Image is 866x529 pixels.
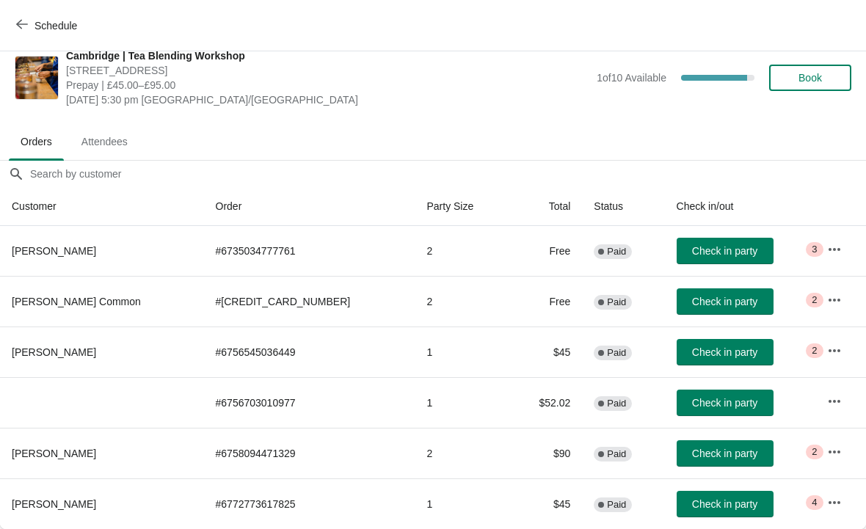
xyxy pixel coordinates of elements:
[415,478,509,529] td: 1
[607,246,626,258] span: Paid
[607,398,626,409] span: Paid
[12,346,96,358] span: [PERSON_NAME]
[415,326,509,377] td: 1
[509,428,582,478] td: $90
[509,226,582,276] td: Free
[204,226,415,276] td: # 6735034777761
[509,377,582,428] td: $52.02
[70,128,139,155] span: Attendees
[677,339,774,365] button: Check in party
[415,428,509,478] td: 2
[607,347,626,359] span: Paid
[415,377,509,428] td: 1
[582,187,664,226] th: Status
[12,245,96,257] span: [PERSON_NAME]
[692,346,757,358] span: Check in party
[509,187,582,226] th: Total
[15,56,58,99] img: Cambridge | Tea Blending Workshop
[812,446,817,458] span: 2
[798,72,822,84] span: Book
[677,288,774,315] button: Check in party
[415,276,509,326] td: 2
[692,296,757,307] span: Check in party
[415,187,509,226] th: Party Size
[9,128,64,155] span: Orders
[769,65,851,91] button: Book
[204,326,415,377] td: # 6756545036449
[509,326,582,377] td: $45
[812,497,817,508] span: 4
[204,428,415,478] td: # 6758094471329
[66,48,589,63] span: Cambridge | Tea Blending Workshop
[509,478,582,529] td: $45
[677,440,774,467] button: Check in party
[66,78,589,92] span: Prepay | £45.00–£95.00
[204,377,415,428] td: # 6756703010977
[677,491,774,517] button: Check in party
[812,294,817,306] span: 2
[692,245,757,257] span: Check in party
[7,12,89,39] button: Schedule
[34,20,77,32] span: Schedule
[812,345,817,357] span: 2
[607,448,626,460] span: Paid
[692,448,757,459] span: Check in party
[12,448,96,459] span: [PERSON_NAME]
[607,296,626,308] span: Paid
[509,276,582,326] td: Free
[597,72,666,84] span: 1 of 10 Available
[12,296,141,307] span: [PERSON_NAME] Common
[607,499,626,511] span: Paid
[415,226,509,276] td: 2
[677,238,774,264] button: Check in party
[204,187,415,226] th: Order
[692,498,757,510] span: Check in party
[66,92,589,107] span: [DATE] 5:30 pm [GEOGRAPHIC_DATA]/[GEOGRAPHIC_DATA]
[204,276,415,326] td: # [CREDIT_CARD_NUMBER]
[204,478,415,529] td: # 6772773617825
[29,161,866,187] input: Search by customer
[66,63,589,78] span: [STREET_ADDRESS]
[665,187,815,226] th: Check in/out
[812,244,817,255] span: 3
[692,397,757,409] span: Check in party
[677,390,774,416] button: Check in party
[12,498,96,510] span: [PERSON_NAME]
